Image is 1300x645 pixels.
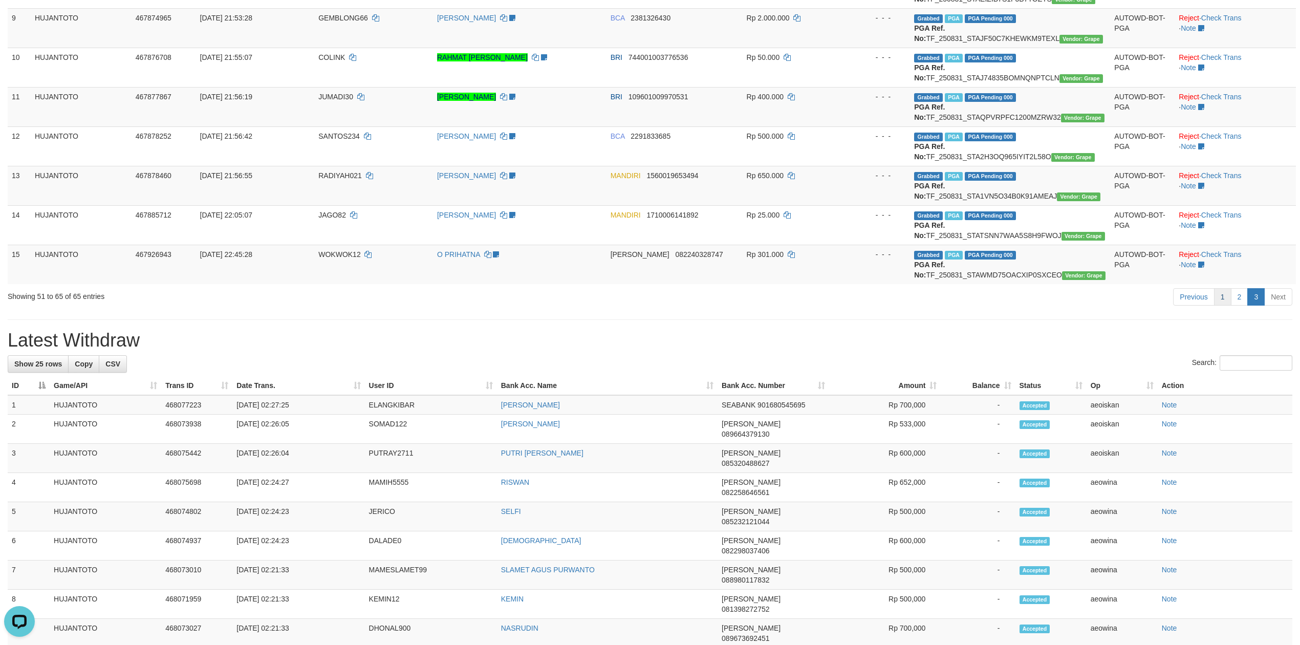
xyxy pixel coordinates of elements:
b: PGA Ref. No: [914,261,945,279]
span: Copy 088980117832 to clipboard [722,576,769,584]
span: [DATE] 21:56:19 [200,93,252,101]
a: Check Trans [1201,171,1242,180]
span: PGA Pending [965,14,1016,23]
td: MAMIH5555 [365,473,497,502]
a: Reject [1179,53,1199,61]
th: Date Trans.: activate to sort column ascending [232,376,364,395]
span: PGA Pending [965,251,1016,260]
a: Note [1181,103,1196,111]
a: Note [1162,595,1177,603]
span: Grabbed [914,211,943,220]
a: SELFI [501,507,521,515]
span: Vendor URL: https://settle31.1velocity.biz [1062,271,1106,280]
td: TF_250831_STAJ74835BOMNQNPTCLN [910,48,1110,87]
a: Note [1181,221,1196,229]
span: [DATE] 22:05:07 [200,211,252,219]
td: HUJANTOTO [50,531,161,561]
span: Copy 901680545695 to clipboard [757,401,805,409]
span: Vendor URL: https://settle31.1velocity.biz [1059,74,1103,83]
td: TF_250831_STAJF50C7KHEWKM9TEXL [910,8,1110,48]
a: Note [1162,449,1177,457]
td: ELANGKIBAR [365,395,497,415]
span: [PERSON_NAME] [611,250,669,259]
span: 467878252 [136,132,171,140]
b: PGA Ref. No: [914,142,945,161]
td: [DATE] 02:21:33 [232,561,364,590]
th: Bank Acc. Name: activate to sort column ascending [497,376,718,395]
span: Marked by aeorizki [945,93,963,102]
span: BRI [611,53,622,61]
span: MANDIRI [611,211,641,219]
td: · · [1175,245,1296,284]
a: Check Trans [1201,211,1242,219]
th: User ID: activate to sort column ascending [365,376,497,395]
th: Action [1158,376,1292,395]
td: aeoiskan [1087,415,1158,444]
a: [PERSON_NAME] [501,401,560,409]
span: Grabbed [914,14,943,23]
a: RAHMAT [PERSON_NAME] [437,53,528,61]
a: SLAMET AGUS PURWANTO [501,566,595,574]
span: BCA [611,14,625,22]
span: WOKWOK12 [318,250,360,259]
div: - - - [847,92,906,102]
a: Check Trans [1201,53,1242,61]
td: HUJANTOTO [31,245,132,284]
a: 2 [1231,288,1248,306]
td: · · [1175,126,1296,166]
td: · · [1175,8,1296,48]
a: Check Trans [1201,132,1242,140]
span: Vendor URL: https://settle31.1velocity.biz [1051,153,1095,162]
span: [PERSON_NAME] [722,478,781,486]
td: TF_250831_STAQPVRPFC1200MZRW32 [910,87,1110,126]
span: Marked by aeoiskan [945,133,963,141]
span: Show 25 rows [14,360,62,368]
span: Copy 085320488627 to clipboard [722,459,769,467]
span: Copy 089664379130 to clipboard [722,430,769,438]
td: Rp 600,000 [829,444,941,473]
span: 467876708 [136,53,171,61]
td: DALADE0 [365,531,497,561]
span: Grabbed [914,172,943,181]
td: 2 [8,415,50,444]
span: Accepted [1020,625,1050,633]
th: Trans ID: activate to sort column ascending [161,376,232,395]
td: · · [1175,205,1296,245]
span: PGA Pending [965,54,1016,62]
td: HUJANTOTO [31,126,132,166]
span: 467885712 [136,211,171,219]
span: BRI [611,93,622,101]
td: HUJANTOTO [50,415,161,444]
td: 468074802 [161,502,232,531]
span: 467878460 [136,171,171,180]
td: 468073010 [161,561,232,590]
span: Copy 1710006141892 to clipboard [646,211,698,219]
b: PGA Ref. No: [914,221,945,240]
div: - - - [847,131,906,141]
th: Amount: activate to sort column ascending [829,376,941,395]
input: Search: [1220,355,1292,371]
td: PUTRAY2711 [365,444,497,473]
td: 12 [8,126,31,166]
a: Note [1181,63,1196,72]
span: Copy 2381326430 to clipboard [631,14,670,22]
a: PUTRI [PERSON_NAME] [501,449,583,457]
a: Reject [1179,211,1199,219]
b: PGA Ref. No: [914,63,945,82]
th: Op: activate to sort column ascending [1087,376,1158,395]
td: MAMESLAMET99 [365,561,497,590]
td: TF_250831_STA2H3OQ965IYIT2L58O [910,126,1110,166]
a: CSV [99,355,127,373]
td: 9 [8,8,31,48]
td: 468074937 [161,531,232,561]
span: 467926943 [136,250,171,259]
span: Grabbed [914,93,943,102]
div: - - - [847,52,906,62]
div: Showing 51 to 65 of 65 entries [8,287,534,302]
td: [DATE] 02:24:27 [232,473,364,502]
td: 4 [8,473,50,502]
a: Note [1162,507,1177,515]
td: HUJANTOTO [31,8,132,48]
td: 13 [8,166,31,205]
span: PGA Pending [965,211,1016,220]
